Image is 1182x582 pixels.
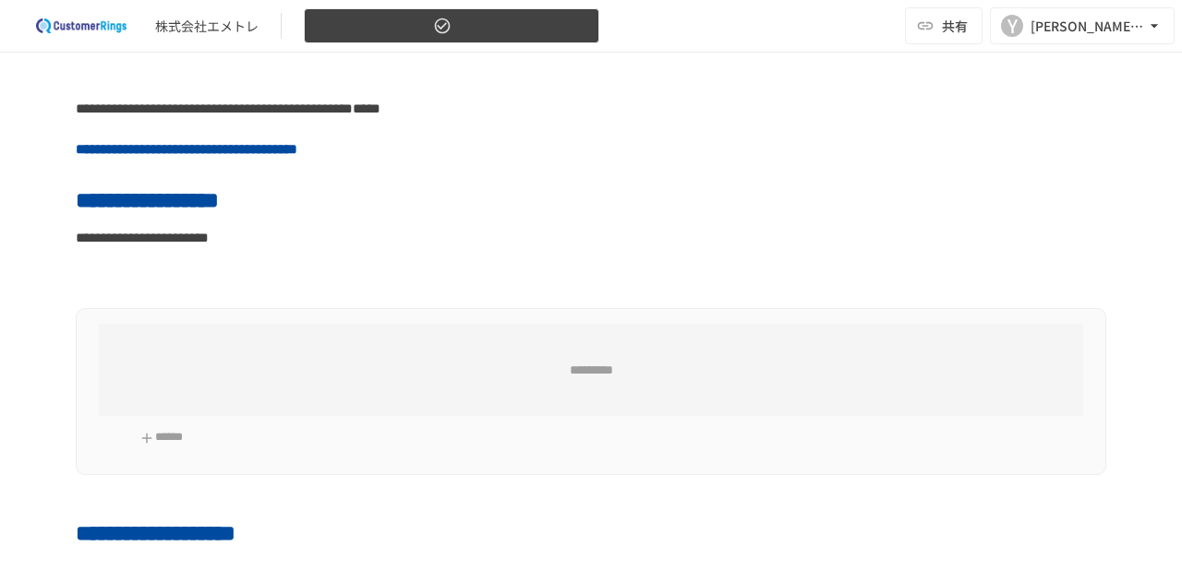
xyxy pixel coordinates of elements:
div: 株式会社エメトレ [155,17,259,36]
span: 4.初期活用フェーズ [316,15,429,38]
button: Y[PERSON_NAME][EMAIL_ADDRESS][DOMAIN_NAME] [990,7,1175,44]
span: 共有 [942,16,968,36]
div: Y [1001,15,1023,37]
button: 共有 [905,7,983,44]
button: 4.初期活用フェーズ [304,8,599,44]
div: [PERSON_NAME][EMAIL_ADDRESS][DOMAIN_NAME] [1031,15,1145,38]
img: 2eEvPB0nRDFhy0583kMjGN2Zv6C2P7ZKCFl8C3CzR0M [22,11,140,41]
